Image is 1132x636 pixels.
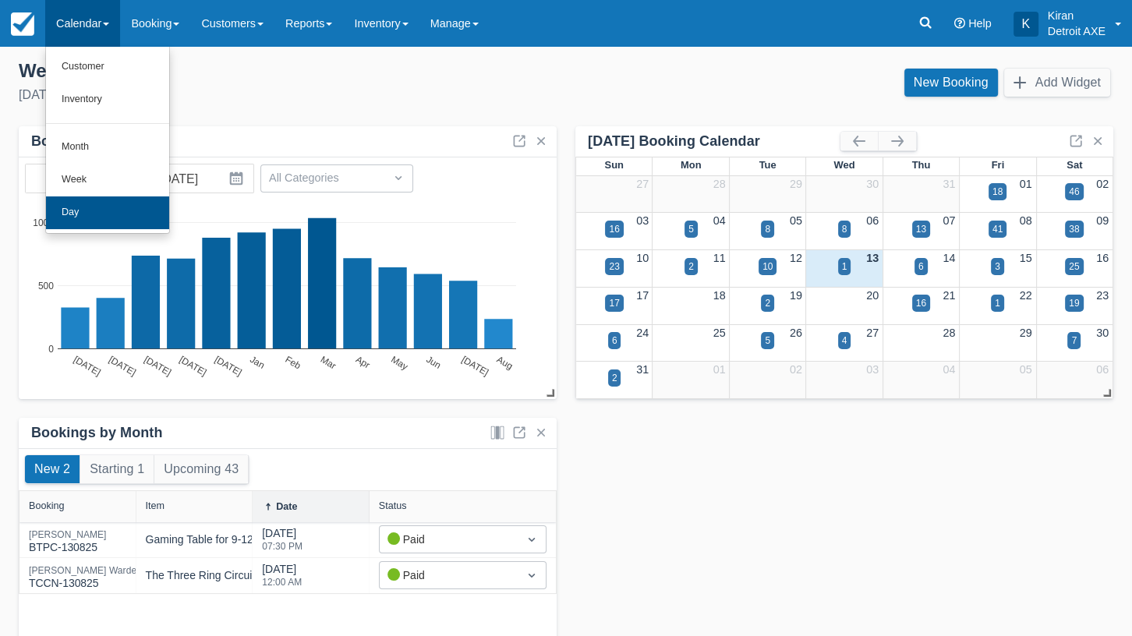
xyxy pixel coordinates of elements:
a: Inventory [46,83,169,116]
a: 02 [790,363,802,376]
button: Upcoming 43 [154,455,248,483]
a: New Booking [904,69,998,97]
a: 03 [636,214,649,227]
input: Start Date [26,164,113,193]
div: K [1013,12,1038,37]
span: Help [968,17,992,30]
div: 25 [1069,260,1079,274]
a: 29 [790,178,802,190]
a: 27 [636,178,649,190]
a: 14 [943,252,955,264]
span: Thu [912,159,931,171]
a: 30 [866,178,879,190]
a: 31 [636,363,649,376]
a: 27 [866,327,879,339]
a: Day [46,196,169,229]
div: [DATE] [262,561,302,596]
a: 09 [1096,214,1109,227]
p: Kiran [1048,8,1105,23]
div: Item [146,500,165,511]
div: 3 [995,260,1000,274]
div: Bookings by Month [31,132,163,150]
div: 5 [688,222,694,236]
div: Welcome , Kiran ! [19,59,554,83]
button: Interact with the calendar and add the check-in date for your trip. [222,164,253,193]
div: 6 [918,260,924,274]
div: 10 [762,260,773,274]
div: 13 [916,222,926,236]
a: 30 [1096,327,1109,339]
button: New 2 [25,455,80,483]
div: 18 [992,185,1003,199]
a: 28 [943,327,955,339]
div: 2 [612,371,617,385]
div: [DATE] [19,86,554,104]
div: Date [276,501,297,512]
div: 41 [992,222,1003,236]
a: 11 [713,252,726,264]
a: [PERSON_NAME] WardenTCCN-130825 [29,572,142,579]
div: 17 [609,296,619,310]
div: [PERSON_NAME] [29,530,106,539]
div: [DATE] [262,525,302,560]
a: 10 [636,252,649,264]
div: Booking [29,500,65,511]
a: 17 [636,289,649,302]
a: 12 [790,252,802,264]
span: Dropdown icon [391,170,406,185]
div: 46 [1069,185,1079,199]
div: 1 [842,260,847,274]
div: 4 [842,334,847,348]
a: 29 [1020,327,1032,339]
a: 02 [1096,178,1109,190]
div: 38 [1069,222,1079,236]
a: 04 [713,214,726,227]
a: 01 [713,363,726,376]
a: 05 [1020,363,1032,376]
div: BTPC-130825 [29,530,106,556]
p: Detroit AXE [1048,23,1105,39]
div: 6 [612,334,617,348]
a: 13 [866,252,879,264]
div: Gaming Table for 9-12 People [146,532,291,548]
span: Tue [759,159,776,171]
div: [PERSON_NAME] Warden [29,566,142,575]
div: 2 [765,296,770,310]
span: Dropdown icon [524,532,539,547]
a: 26 [790,327,802,339]
a: 08 [1020,214,1032,227]
a: 23 [1096,289,1109,302]
a: 19 [790,289,802,302]
div: 19 [1069,296,1079,310]
div: Bookings by Month [31,424,163,442]
div: 8 [765,222,770,236]
a: 18 [713,289,726,302]
div: Status [379,500,407,511]
div: 16 [609,222,619,236]
div: Paid [387,531,510,548]
a: Customer [46,51,169,83]
a: 05 [790,214,802,227]
a: 06 [1096,363,1109,376]
a: 16 [1096,252,1109,264]
div: 23 [609,260,619,274]
a: 20 [866,289,879,302]
a: 04 [943,363,955,376]
button: Starting 1 [80,455,154,483]
a: 22 [1020,289,1032,302]
a: 03 [866,363,879,376]
span: Fri [992,159,1005,171]
a: Month [46,131,169,164]
div: 8 [842,222,847,236]
ul: Calendar [45,47,170,234]
a: 24 [636,327,649,339]
a: 01 [1020,178,1032,190]
img: checkfront-main-nav-mini-logo.png [11,12,34,36]
a: [PERSON_NAME] BTPC-130825 [29,536,106,543]
a: Week [46,164,169,196]
div: TCCN-130825 [29,566,142,592]
div: 1 [995,296,1000,310]
button: Add Widget [1004,69,1110,97]
a: 07 [943,214,955,227]
input: End Date [135,164,222,193]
